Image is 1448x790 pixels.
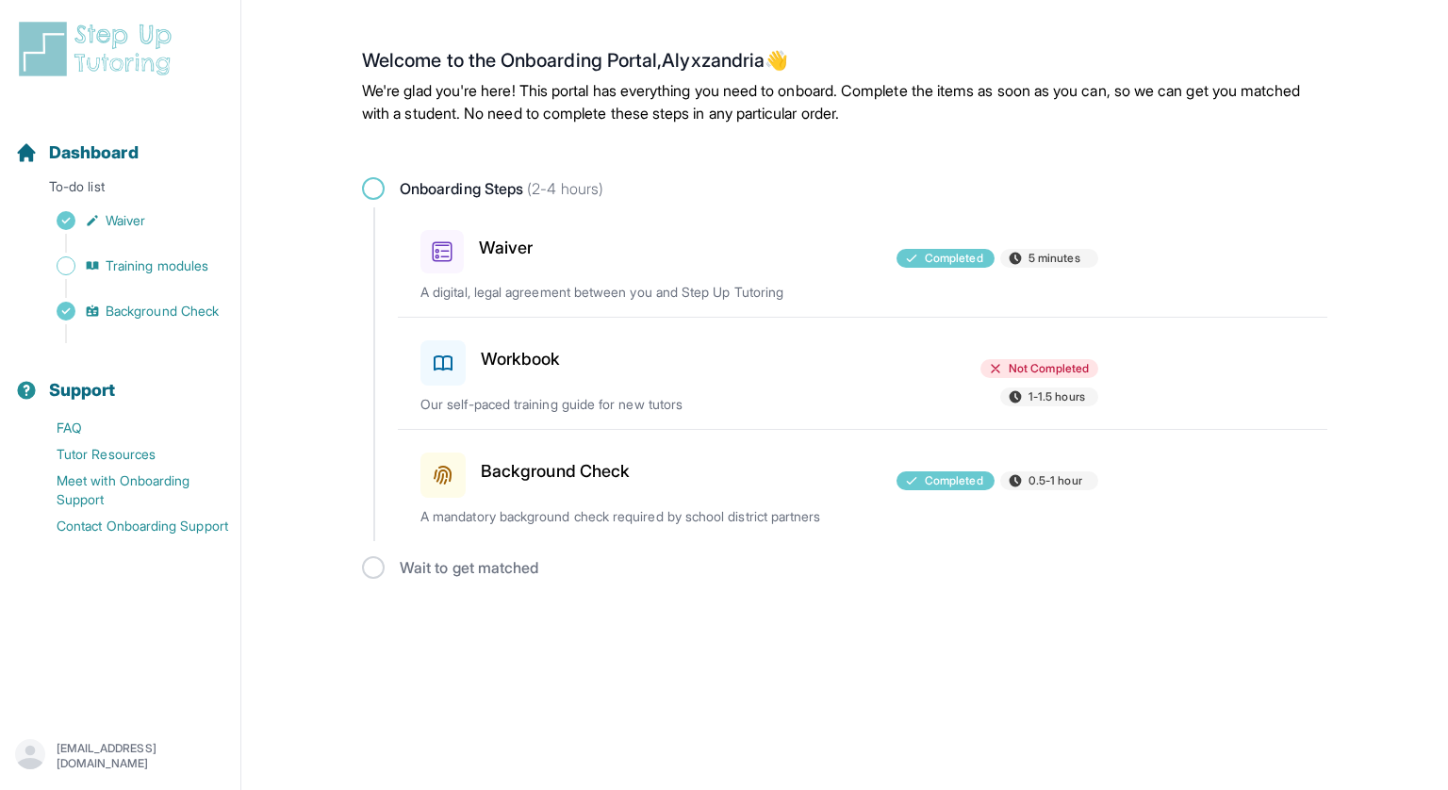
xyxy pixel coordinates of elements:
[15,513,240,539] a: Contact Onboarding Support
[15,298,240,324] a: Background Check
[106,211,145,230] span: Waiver
[420,395,862,414] p: Our self-paced training guide for new tutors
[8,347,233,411] button: Support
[15,253,240,279] a: Training modules
[1009,361,1089,376] span: Not Completed
[57,741,225,771] p: [EMAIL_ADDRESS][DOMAIN_NAME]
[925,473,983,488] span: Completed
[15,468,240,513] a: Meet with Onboarding Support
[481,458,630,485] h3: Background Check
[15,441,240,468] a: Tutor Resources
[925,251,983,266] span: Completed
[106,302,219,321] span: Background Check
[398,430,1327,541] a: Background CheckCompleted0.5-1 hourA mandatory background check required by school district partners
[1028,251,1080,266] span: 5 minutes
[15,207,240,234] a: Waiver
[398,318,1327,429] a: WorkbookNot Completed1-1.5 hoursOur self-paced training guide for new tutors
[15,19,183,79] img: logo
[481,346,561,372] h3: Workbook
[15,739,225,773] button: [EMAIL_ADDRESS][DOMAIN_NAME]
[420,507,862,526] p: A mandatory background check required by school district partners
[479,235,533,261] h3: Waiver
[15,140,139,166] a: Dashboard
[49,140,139,166] span: Dashboard
[362,49,1327,79] h2: Welcome to the Onboarding Portal, Alyxzandria 👋
[400,177,603,200] span: Onboarding Steps
[398,207,1327,317] a: WaiverCompleted5 minutesA digital, legal agreement between you and Step Up Tutoring
[420,283,862,302] p: A digital, legal agreement between you and Step Up Tutoring
[1028,473,1082,488] span: 0.5-1 hour
[1028,389,1085,404] span: 1-1.5 hours
[15,415,240,441] a: FAQ
[49,377,116,403] span: Support
[8,109,233,173] button: Dashboard
[362,79,1327,124] p: We're glad you're here! This portal has everything you need to onboard. Complete the items as soo...
[8,177,233,204] p: To-do list
[523,179,603,198] span: (2-4 hours)
[106,256,208,275] span: Training modules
